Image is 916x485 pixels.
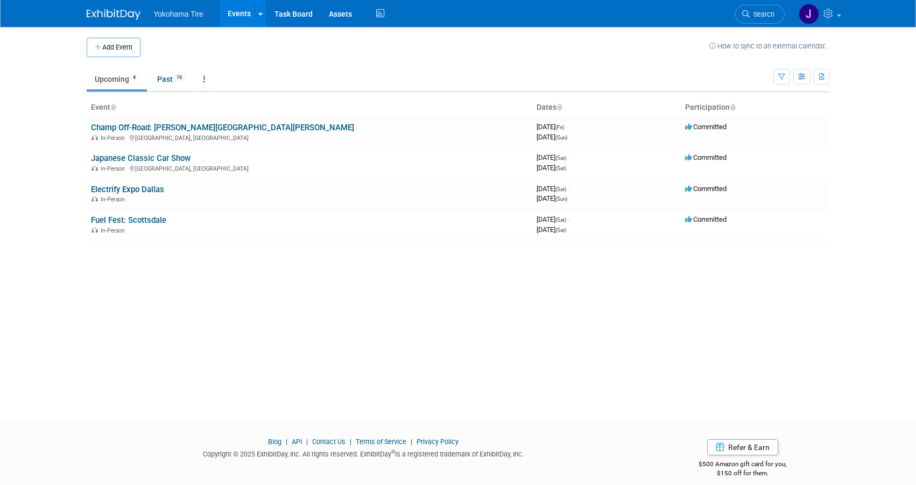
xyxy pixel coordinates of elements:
[799,4,819,24] img: Janelle Williams
[91,153,191,163] a: Japanese Classic Car Show
[555,196,567,202] span: (Sun)
[555,135,567,140] span: (Sun)
[537,133,567,141] span: [DATE]
[685,123,727,131] span: Committed
[735,5,785,24] a: Search
[304,438,311,446] span: |
[537,164,566,172] span: [DATE]
[532,99,681,117] th: Dates
[283,438,290,446] span: |
[555,227,566,233] span: (Sat)
[87,447,640,459] div: Copyright © 2025 ExhibitDay, Inc. All rights reserved. ExhibitDay is a registered trademark of Ex...
[356,438,406,446] a: Terms of Service
[566,123,567,131] span: -
[87,69,147,89] a: Upcoming4
[101,165,128,172] span: In-Person
[101,196,128,203] span: In-Person
[537,153,569,161] span: [DATE]
[709,42,829,50] a: How to sync to an external calendar...
[91,196,98,201] img: In-Person Event
[153,10,203,18] span: Yokohama Tire
[568,185,569,193] span: -
[408,438,415,446] span: |
[707,439,778,455] a: Refer & Earn
[173,74,185,82] span: 19
[750,10,774,18] span: Search
[730,103,735,111] a: Sort by Participation Type
[149,69,193,89] a: Past19
[568,215,569,223] span: -
[91,185,164,194] a: Electrify Expo Dallas
[537,226,566,234] span: [DATE]
[685,215,727,223] span: Committed
[91,165,98,171] img: In-Person Event
[91,123,354,132] a: Champ Off-Road: [PERSON_NAME][GEOGRAPHIC_DATA][PERSON_NAME]
[292,438,302,446] a: API
[101,227,128,234] span: In-Person
[537,185,569,193] span: [DATE]
[87,38,140,57] button: Add Event
[417,438,459,446] a: Privacy Policy
[91,215,166,225] a: Fuel Fest: Scottsdale
[347,438,354,446] span: |
[685,153,727,161] span: Committed
[87,9,140,20] img: ExhibitDay
[312,438,346,446] a: Contact Us
[91,227,98,233] img: In-Person Event
[87,99,532,117] th: Event
[555,186,566,192] span: (Sat)
[91,135,98,140] img: In-Person Event
[685,185,727,193] span: Committed
[101,135,128,142] span: In-Person
[568,153,569,161] span: -
[537,194,567,202] span: [DATE]
[91,164,528,172] div: [GEOGRAPHIC_DATA], [GEOGRAPHIC_DATA]
[681,99,829,117] th: Participation
[391,449,395,455] sup: ®
[656,453,830,477] div: $500 Amazon gift card for you,
[110,103,116,111] a: Sort by Event Name
[537,215,569,223] span: [DATE]
[555,165,566,171] span: (Sat)
[555,217,566,223] span: (Sat)
[130,74,139,82] span: 4
[656,469,830,478] div: $150 off for them.
[91,133,528,142] div: [GEOGRAPHIC_DATA], [GEOGRAPHIC_DATA]
[268,438,281,446] a: Blog
[537,123,567,131] span: [DATE]
[556,103,562,111] a: Sort by Start Date
[555,155,566,161] span: (Sat)
[555,124,564,130] span: (Fri)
